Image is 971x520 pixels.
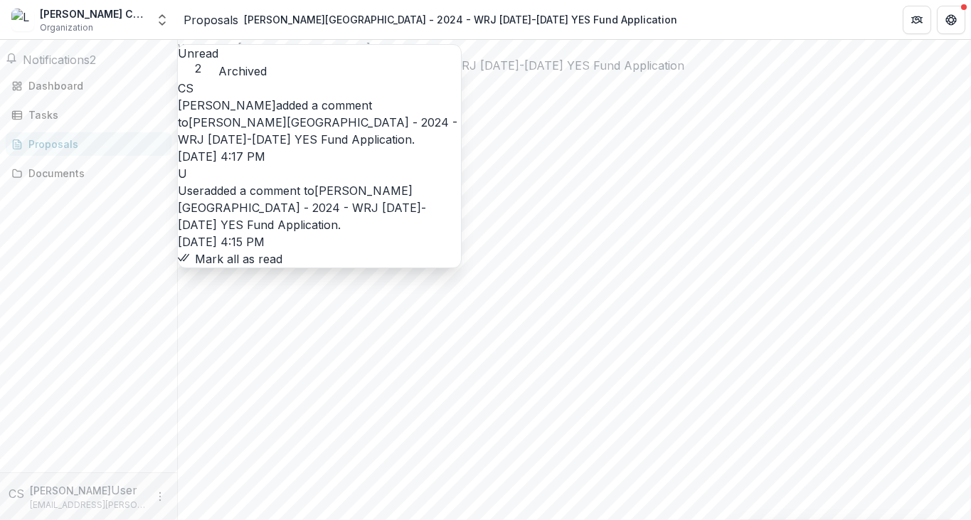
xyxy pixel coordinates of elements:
[178,233,461,250] p: [DATE] 4:15 PM
[218,63,267,80] button: Archived
[178,165,461,182] div: User
[178,182,461,233] p: added a comment to .
[28,107,160,122] div: Tasks
[903,6,931,34] button: Partners
[11,9,34,31] img: Leo Baeck College
[6,132,171,156] a: Proposals
[28,78,160,93] div: Dashboard
[178,184,204,198] span: User
[30,499,146,511] p: [EMAIL_ADDRESS][PERSON_NAME][DOMAIN_NAME]
[90,53,96,67] span: 2
[6,51,96,68] button: Notifications2
[6,74,171,97] a: Dashboard
[40,6,147,21] div: [PERSON_NAME] College
[937,6,965,34] button: Get Help
[178,62,218,75] span: 2
[244,12,677,27] div: [PERSON_NAME][GEOGRAPHIC_DATA] - 2024 - WRJ [DATE]-[DATE] YES Fund Application
[28,137,160,152] div: Proposals
[23,53,90,67] span: Notifications
[9,485,24,502] div: Cassy Sachar
[28,166,160,181] div: Documents
[178,250,282,267] button: Mark all as read
[6,161,171,185] a: Documents
[178,115,457,147] a: [PERSON_NAME][GEOGRAPHIC_DATA] - 2024 - WRJ [DATE]-[DATE] YES Fund Application
[178,97,461,148] p: added a comment to .
[178,45,218,75] button: Unread
[30,483,111,498] p: [PERSON_NAME]
[178,40,971,57] div: Women of [DEMOGRAPHIC_DATA]
[178,98,276,112] span: [PERSON_NAME]
[111,482,137,499] p: User
[178,148,461,165] p: [DATE] 4:17 PM
[178,57,971,74] h2: [PERSON_NAME][GEOGRAPHIC_DATA] - 2024 - WRJ [DATE]-[DATE] YES Fund Application
[178,184,426,232] a: [PERSON_NAME][GEOGRAPHIC_DATA] - 2024 - WRJ [DATE]-[DATE] YES Fund Application
[152,488,169,505] button: More
[152,6,172,34] button: Open entity switcher
[6,103,171,127] a: Tasks
[184,11,238,28] a: Proposals
[184,9,683,30] nav: breadcrumb
[40,21,93,34] span: Organization
[178,80,461,97] div: Cassy Sachar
